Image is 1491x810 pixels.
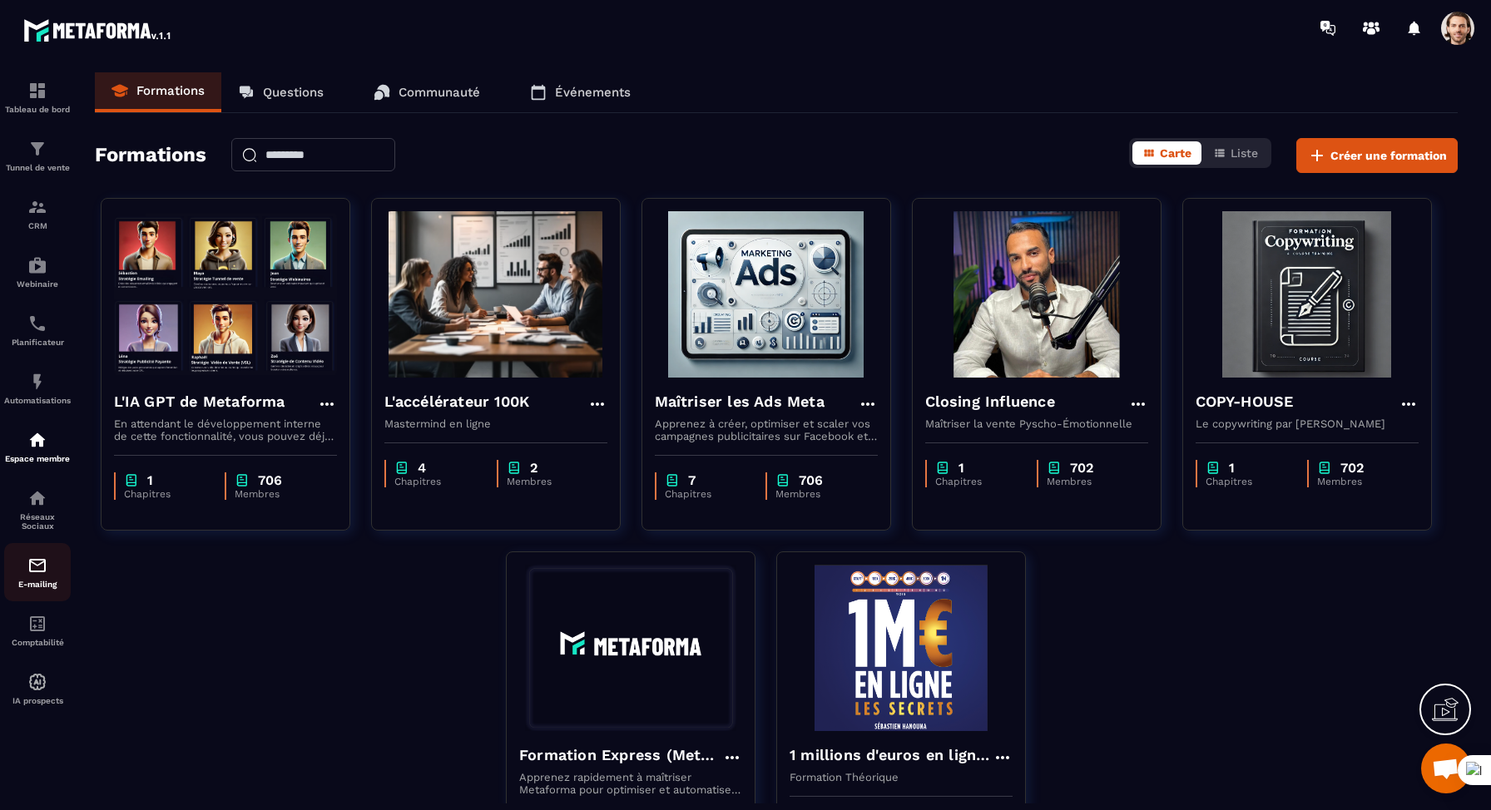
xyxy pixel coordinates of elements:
img: automations [27,255,47,275]
p: Chapitres [935,476,1020,487]
span: Créer une formation [1330,147,1447,164]
img: chapter [1206,460,1221,476]
a: automationsautomationsWebinaire [4,243,71,301]
img: automations [27,430,47,450]
p: Apprenez rapidement à maîtriser Metaforma pour optimiser et automatiser votre business. 🚀 [519,771,742,796]
p: En attendant le développement interne de cette fonctionnalité, vous pouvez déjà l’utiliser avec C... [114,417,337,442]
a: formation-backgroundMaîtriser les Ads MetaApprenez à créer, optimiser et scaler vos campagnes pub... [641,198,912,551]
p: Communauté [399,85,480,100]
img: chapter [124,472,139,488]
p: Questions [263,85,324,100]
img: formation-background [114,211,337,378]
p: CRM [4,221,71,230]
img: chapter [1317,460,1332,476]
img: chapter [775,472,790,488]
a: automationsautomationsAutomatisations [4,359,71,417]
p: Formation Théorique [790,771,1013,783]
img: formation [27,197,47,217]
img: chapter [665,472,680,488]
a: social-networksocial-networkRéseaux Sociaux [4,476,71,543]
p: 1 [1229,460,1235,476]
p: Membres [1317,476,1402,487]
img: chapter [394,460,409,476]
img: chapter [1047,460,1062,476]
p: 706 [799,472,823,488]
img: formation [27,81,47,101]
p: Membres [775,488,861,500]
a: Événements [513,72,647,112]
img: formation-background [384,211,607,378]
p: Membres [1047,476,1132,487]
h2: Formations [95,138,206,173]
img: email [27,556,47,575]
img: formation-background [925,211,1148,378]
img: scheduler [27,314,47,333]
a: Questions [221,72,340,112]
img: accountant [27,614,47,634]
p: Événements [555,85,631,100]
img: automations [27,672,47,692]
a: Mở cuộc trò chuyện [1421,743,1471,793]
p: Réseaux Sociaux [4,512,71,531]
button: Liste [1203,141,1268,165]
a: formationformationTableau de bord [4,68,71,126]
p: 702 [1340,460,1364,476]
p: Automatisations [4,396,71,405]
span: Liste [1231,146,1258,160]
p: 706 [258,472,282,488]
img: formation-background [1196,211,1419,378]
h4: COPY-HOUSE [1196,390,1294,413]
p: Planificateur [4,338,71,347]
p: Membres [507,476,591,487]
button: Créer une formation [1296,138,1458,173]
a: formation-backgroundL'IA GPT de MetaformaEn attendant le développement interne de cette fonctionn... [101,198,371,551]
img: automations [27,372,47,392]
p: Mastermind en ligne [384,417,607,430]
p: 7 [688,472,696,488]
h4: Formation Express (Metaforma) [519,743,722,767]
p: 1 [147,472,153,488]
a: Formations [95,72,221,112]
a: formation-backgroundCOPY-HOUSELe copywriting par [PERSON_NAME]chapter1Chapitreschapter702Membres [1182,198,1453,551]
h4: Maîtriser les Ads Meta [655,390,825,413]
a: formationformationCRM [4,185,71,243]
img: logo [23,15,173,45]
h4: Closing Influence [925,390,1055,413]
a: formation-backgroundClosing InfluenceMaîtriser la vente Pyscho-Émotionnellechapter1Chapitreschapt... [912,198,1182,551]
h4: L'accélérateur 100K [384,390,530,413]
p: Tableau de bord [4,105,71,114]
a: automationsautomationsEspace membre [4,417,71,476]
p: Webinaire [4,279,71,289]
p: 4 [418,460,426,476]
p: Formations [136,83,205,98]
p: 702 [1070,460,1093,476]
p: Espace membre [4,454,71,463]
a: accountantaccountantComptabilité [4,601,71,659]
a: emailemailE-mailing [4,543,71,601]
button: Carte [1132,141,1201,165]
p: Apprenez à créer, optimiser et scaler vos campagnes publicitaires sur Facebook et Instagram. [655,417,878,442]
h4: L'IA GPT de Metaforma [114,390,285,413]
img: chapter [935,460,950,476]
a: formation-backgroundL'accélérateur 100KMastermind en lignechapter4Chapitreschapter2Membres [371,198,641,551]
span: Carte [1160,146,1191,160]
img: formation-background [790,565,1013,731]
p: Membres [235,488,320,500]
p: Tunnel de vente [4,163,71,172]
p: 2 [530,460,537,476]
a: Communauté [357,72,497,112]
img: formation-background [519,565,742,731]
a: formationformationTunnel de vente [4,126,71,185]
p: Chapitres [394,476,480,487]
p: Maîtriser la vente Pyscho-Émotionnelle [925,417,1148,430]
p: Comptabilité [4,638,71,647]
img: formation-background [655,211,878,378]
h4: 1 millions d'euros en ligne les secrets [790,743,993,767]
img: chapter [507,460,522,476]
img: formation [27,139,47,159]
p: Le copywriting par [PERSON_NAME] [1196,417,1419,430]
p: 1 [958,460,964,476]
img: chapter [235,472,250,488]
p: IA prospects [4,696,71,705]
a: schedulerschedulerPlanificateur [4,301,71,359]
